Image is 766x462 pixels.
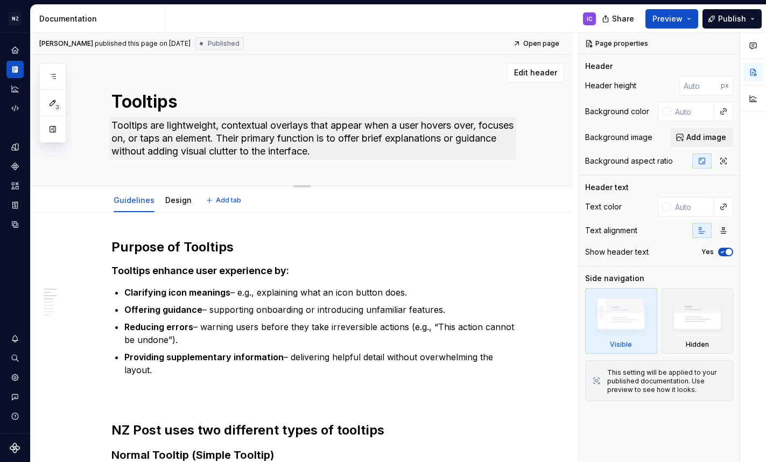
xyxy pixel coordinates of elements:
button: Notifications [6,330,24,347]
input: Auto [671,102,714,121]
a: Data sources [6,216,24,233]
strong: Clarifying icon meanings [124,287,230,298]
svg: Supernova Logo [10,443,20,453]
input: Auto [671,197,714,216]
h2: NZ Post uses two different types of tooltips [111,422,518,439]
a: Components [6,158,24,175]
div: Background aspect ratio [585,156,673,166]
span: Add image [686,132,726,143]
div: Side navigation [585,273,644,284]
div: NZ [9,12,22,25]
h4: Tooltips enhance user experience by: [111,264,518,277]
button: Add image [671,128,733,147]
a: Analytics [6,80,24,97]
strong: Normal Tooltip (Simple Tooltip) [111,449,274,461]
div: Guidelines [109,188,159,211]
a: Guidelines [114,195,154,205]
div: published this page on [DATE] [95,39,191,48]
strong: Purpose of Tooltips [111,239,234,255]
textarea: Tooltips [109,89,516,115]
div: IC [587,15,593,23]
div: Header text [585,182,629,193]
label: Yes [701,248,714,256]
div: Background color [585,106,649,117]
input: Auto [679,76,721,95]
div: Background image [585,132,652,143]
a: Code automation [6,100,24,117]
a: Design tokens [6,138,24,156]
div: Show header text [585,247,649,257]
div: Header height [585,80,636,91]
div: Visible [610,340,632,349]
button: Edit header [507,63,564,82]
button: Publish [702,9,762,29]
span: Publish [718,13,746,24]
button: Add tab [202,193,246,208]
p: – delivering helpful detail without overwhelming the layout. [124,351,518,376]
span: Share [612,13,634,24]
a: Design [165,195,192,205]
div: This setting will be applied to your published documentation. Use preview to see how it looks. [607,368,726,394]
button: NZ [2,7,28,30]
span: Add tab [216,196,241,205]
strong: Offering guidance [124,304,202,315]
span: Published [208,39,240,48]
span: 3 [53,103,61,111]
p: – warning users before they take irreversible actions (e.g., “This action cannot be undone”). [124,320,518,346]
div: Visible [585,288,657,354]
p: – supporting onboarding or introducing unfamiliar features. [124,303,518,316]
div: Design [161,188,196,211]
textarea: Tooltips are lightweight, contextual overlays that appear when a user hovers over, focuses on, or... [109,117,516,160]
button: Search ⌘K [6,349,24,367]
p: – e.g., explaining what an icon button does. [124,286,518,299]
p: px [721,81,729,90]
div: Hidden [686,340,709,349]
span: Open page [523,39,559,48]
button: Contact support [6,388,24,405]
a: Assets [6,177,24,194]
div: Documentation [39,13,160,24]
div: Header [585,61,613,72]
button: Preview [645,9,698,29]
div: Text alignment [585,225,637,236]
strong: Reducing errors [124,321,193,332]
button: Share [596,9,641,29]
a: Documentation [6,61,24,78]
a: Home [6,41,24,59]
div: Hidden [662,288,734,354]
span: Preview [652,13,683,24]
strong: Providing supplementary information [124,352,284,362]
a: Settings [6,369,24,386]
div: Text color [585,201,622,212]
a: Storybook stories [6,197,24,214]
a: Open page [510,36,564,51]
span: Edit header [514,67,557,78]
span: [PERSON_NAME] [39,39,93,48]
